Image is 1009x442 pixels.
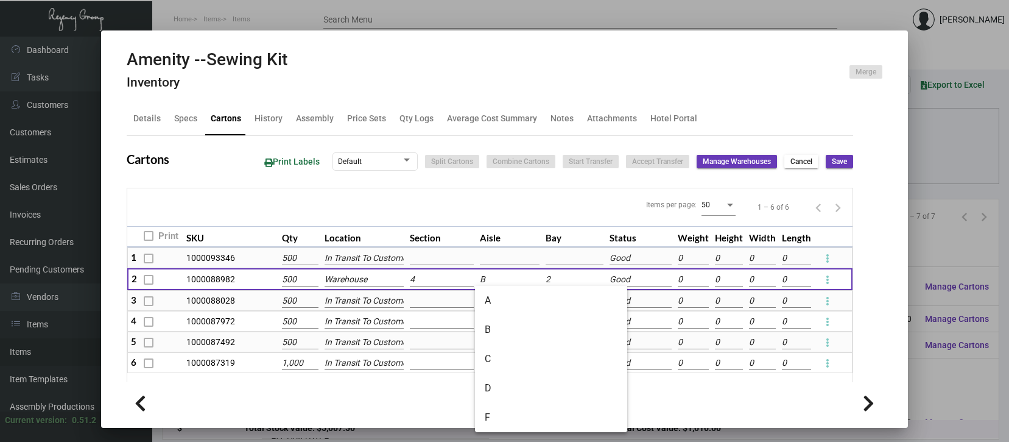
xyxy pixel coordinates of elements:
button: Previous page [809,198,828,217]
div: Price Sets [347,112,386,125]
th: Bay [543,226,606,248]
div: Hotel Portal [650,112,697,125]
th: Location [322,226,407,248]
span: Combine Cartons [493,157,549,167]
span: Start Transfer [569,157,613,167]
button: Print Labels [255,151,329,173]
th: Section [407,226,477,248]
button: Accept Transfer [626,155,689,168]
button: Merge [849,65,882,79]
div: Notes [550,112,574,125]
span: 3 [131,294,136,305]
th: Length [779,226,814,248]
div: Current version: [5,414,67,427]
h2: Cartons [127,152,169,166]
span: 5 [131,336,136,347]
span: 1 [131,252,136,263]
span: F [485,403,617,432]
span: 2 [132,273,137,284]
div: Attachments [587,112,637,125]
th: Height [712,226,746,248]
span: Merge [856,67,876,77]
div: Cartons [211,112,241,125]
th: SKU [183,226,279,248]
button: Start Transfer [563,155,619,168]
span: 4 [131,315,136,326]
div: Items per page: [646,199,697,210]
div: 0.51.2 [72,414,96,427]
span: 50 [701,201,710,209]
button: Cancel [784,155,818,168]
button: Next page [828,198,848,217]
button: Manage Warehouses [697,155,777,168]
div: History [255,112,283,125]
span: Accept Transfer [632,157,683,167]
div: Details [133,112,161,125]
th: Status [606,226,675,248]
span: Cancel [790,157,812,167]
div: Qty Logs [399,112,434,125]
th: Width [746,226,779,248]
h4: Inventory [127,75,287,90]
mat-select: Items per page: [701,200,736,210]
th: Qty [279,226,322,248]
th: Aisle [477,226,543,248]
span: C [485,344,617,374]
span: D [485,374,617,403]
h2: Amenity --Sewing Kit [127,49,287,70]
div: Assembly [296,112,334,125]
div: Specs [174,112,197,125]
div: 1 – 6 of 6 [758,202,789,213]
th: Weight [675,226,712,248]
span: B [485,315,617,344]
span: A [485,286,617,315]
span: Manage Warehouses [703,157,771,167]
span: Print [158,229,178,243]
span: Split Cartons [431,157,473,167]
span: 6 [131,357,136,368]
button: Save [826,155,853,168]
div: Average Cost Summary [447,112,537,125]
span: Save [832,157,847,167]
button: Split Cartons [425,155,479,168]
span: Default [338,157,362,166]
span: Print Labels [264,157,320,166]
button: Combine Cartons [487,155,555,168]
